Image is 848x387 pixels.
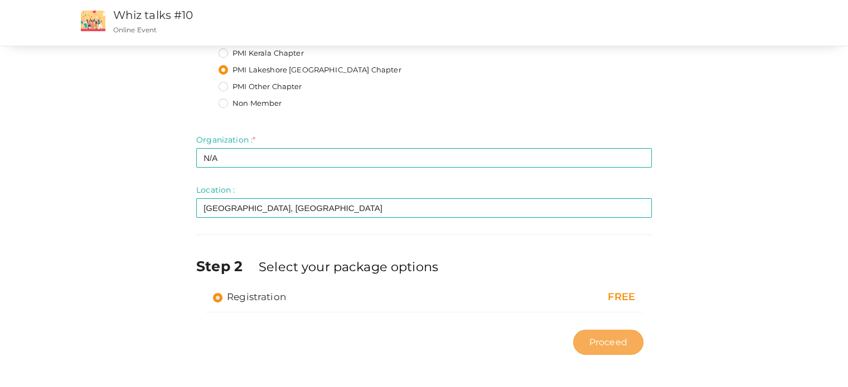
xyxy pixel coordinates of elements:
[213,290,286,303] label: Registration
[196,134,255,145] label: Organization :
[219,98,282,109] label: Non Member
[196,256,256,276] label: Step 2
[508,290,635,305] div: FREE
[81,11,105,31] img: event2.png
[113,8,193,22] a: Whiz talks #10
[113,25,537,35] p: Online Event
[219,81,302,92] label: PMI Other Chapter
[219,48,304,59] label: PMI Kerala Chapter
[259,258,438,276] label: Select your package options
[589,336,627,349] span: Proceed
[573,330,643,355] button: Proceed
[219,65,401,76] label: PMI Lakeshore [GEOGRAPHIC_DATA] Chapter
[196,184,235,195] label: Location :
